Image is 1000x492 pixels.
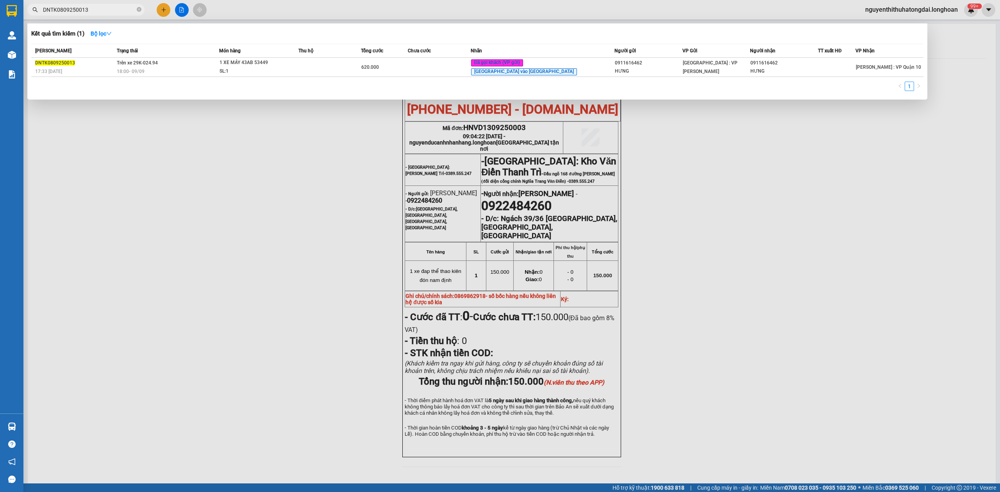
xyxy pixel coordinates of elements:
span: [GEOGRAPHIC_DATA] : VP [PERSON_NAME] [683,60,737,74]
span: search [32,7,38,12]
img: warehouse-icon [8,422,16,431]
li: 1 [905,82,914,91]
span: Trên xe 29K-024.94 [117,60,158,66]
span: VP Gửi [682,48,697,53]
span: Đã gọi khách (VP gửi) [471,59,523,66]
div: 0911616462 [615,59,682,67]
span: Người nhận [750,48,775,53]
span: TT xuất HĐ [818,48,842,53]
li: Next Page [914,82,923,91]
span: left [898,84,902,88]
span: DNTK0809250013 [35,60,75,66]
span: [PERSON_NAME] [35,48,71,53]
a: 1 [905,82,914,91]
span: Trạng thái [117,48,138,53]
div: 0911616462 [750,59,818,67]
span: Chưa cước [408,48,431,53]
li: Previous Page [895,82,905,91]
span: right [916,84,921,88]
span: 620.000 [361,64,379,70]
button: Bộ lọcdown [84,27,118,40]
button: left [895,82,905,91]
span: down [106,31,112,36]
span: [GEOGRAPHIC_DATA] vào [GEOGRAPHIC_DATA] [471,68,577,75]
span: VP Nhận [855,48,875,53]
img: warehouse-icon [8,51,16,59]
strong: Bộ lọc [91,30,112,37]
button: right [914,82,923,91]
img: logo-vxr [7,5,17,17]
span: Nhãn [471,48,482,53]
span: message [8,476,16,483]
span: notification [8,458,16,465]
span: Món hàng [219,48,241,53]
div: HƯNG [750,67,818,75]
span: 18:00 - 09/09 [117,69,145,74]
div: SL: 1 [220,67,278,76]
span: Thu hộ [298,48,313,53]
span: [PERSON_NAME] : VP Quận 10 [856,64,921,70]
div: HƯNG [615,67,682,75]
img: solution-icon [8,70,16,78]
span: close-circle [137,7,141,12]
span: question-circle [8,440,16,448]
h3: Kết quả tìm kiếm ( 1 ) [31,30,84,38]
input: Tìm tên, số ĐT hoặc mã đơn [43,5,135,14]
span: Người gửi [614,48,636,53]
span: Tổng cước [361,48,383,53]
div: 1 XE MÁY 43AB 53449 [220,59,278,67]
span: 17:33 [DATE] [35,69,62,74]
span: close-circle [137,6,141,14]
img: warehouse-icon [8,31,16,39]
